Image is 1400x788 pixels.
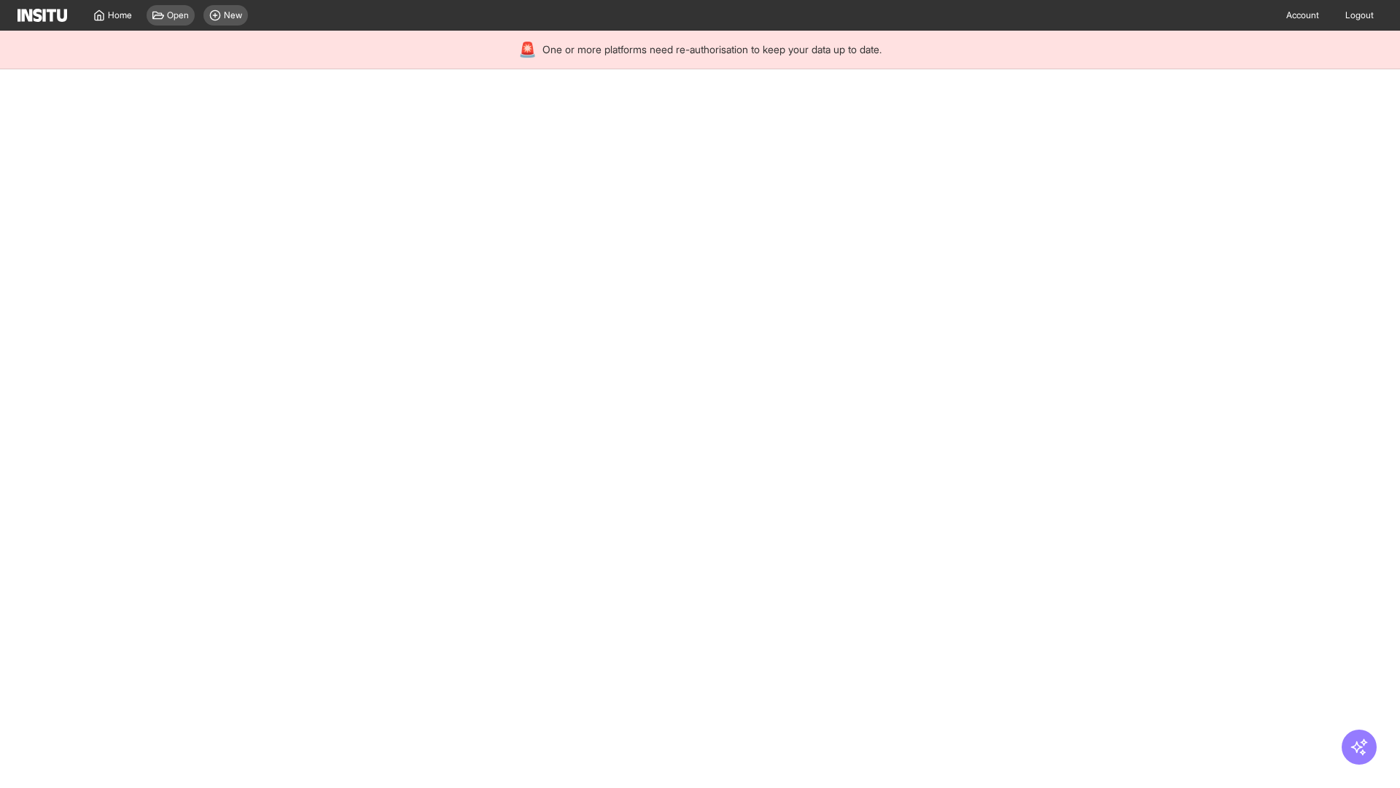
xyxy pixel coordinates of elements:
[542,42,882,57] span: One or more platforms need re-authorisation to keep your data up to date.
[17,9,67,22] img: Logo
[167,9,189,21] span: Open
[518,39,537,60] div: 🚨
[108,9,132,21] span: Home
[224,9,242,21] span: New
